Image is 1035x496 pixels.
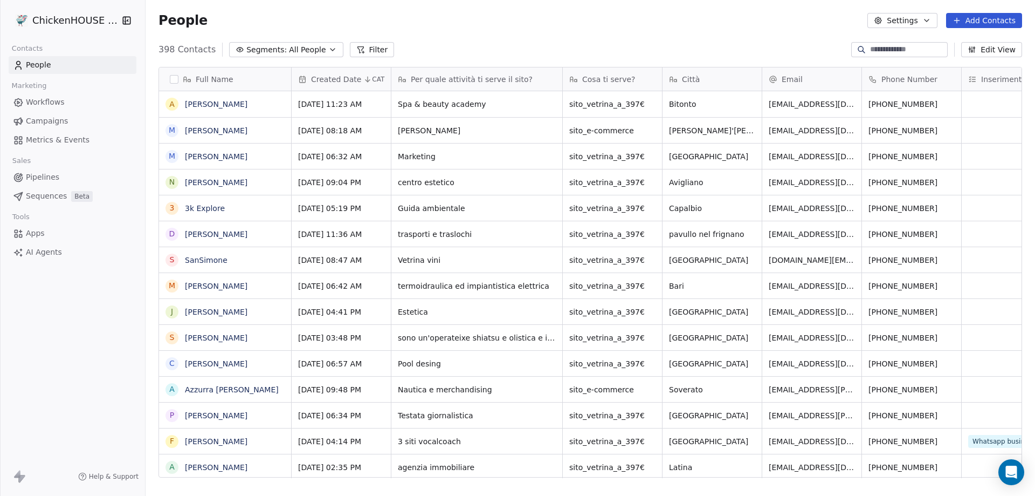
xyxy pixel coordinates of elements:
[411,74,533,85] span: Per quale attività ti serve il sito?
[7,40,47,57] span: Contacts
[582,74,636,85] span: Cosa ti serve?
[8,209,34,225] span: Tools
[298,99,384,110] span: [DATE] 11:23 AM
[868,203,955,214] span: [PHONE_NUMBER]
[769,151,855,162] span: [EMAIL_ADDRESS][DOMAIN_NAME]
[170,410,174,421] div: P
[185,308,247,316] a: [PERSON_NAME]
[185,385,279,394] a: Azzurra [PERSON_NAME]
[26,172,59,183] span: Pipelines
[185,152,247,161] a: [PERSON_NAME]
[169,280,175,291] div: M
[569,358,655,369] span: sito_vetrina_a_397€
[769,384,855,395] span: [EMAIL_ADDRESS][PERSON_NAME][DOMAIN_NAME]
[9,168,136,186] a: Pipelines
[569,151,655,162] span: sito_vetrina_a_397€
[769,410,855,421] span: [EMAIL_ADDRESS][PERSON_NAME][DOMAIN_NAME]
[569,307,655,317] span: sito_vetrina_a_397€
[298,384,384,395] span: [DATE] 09:48 PM
[170,254,175,266] div: S
[569,281,655,291] span: sito_vetrina_a_397€
[769,436,855,447] span: [EMAIL_ADDRESS][DOMAIN_NAME]
[769,255,855,266] span: [DOMAIN_NAME][EMAIL_ADDRESS][DOMAIN_NAME]
[298,281,384,291] span: [DATE] 06:42 AM
[769,177,855,188] span: [EMAIL_ADDRESS][DOMAIN_NAME]
[398,307,556,317] span: Estetica
[26,59,51,71] span: People
[867,13,937,28] button: Settings
[32,13,119,28] span: ChickenHOUSE snc
[78,472,139,481] a: Help & Support
[185,437,247,446] a: [PERSON_NAME]
[298,358,384,369] span: [DATE] 06:57 AM
[298,177,384,188] span: [DATE] 09:04 PM
[26,247,62,258] span: AI Agents
[169,151,175,162] div: M
[669,436,755,447] span: [GEOGRAPHIC_DATA]
[171,306,173,317] div: J
[569,255,655,266] span: sito_vetrina_a_397€
[669,281,755,291] span: Bari
[398,410,556,421] span: Testata giornalistica
[159,91,292,478] div: grid
[185,178,247,187] a: [PERSON_NAME]
[158,12,208,29] span: People
[289,44,326,56] span: All People
[298,462,384,473] span: [DATE] 02:35 PM
[185,463,247,472] a: [PERSON_NAME]
[769,281,855,291] span: [EMAIL_ADDRESS][DOMAIN_NAME]
[8,153,36,169] span: Sales
[169,125,175,136] div: M
[398,125,556,136] span: [PERSON_NAME]
[15,14,28,27] img: 4.jpg
[9,243,136,261] a: AI Agents
[398,332,556,343] span: sono un'operateixe shiatsu e olistica e insegnante di Posturale,Pilates e Massggio infantile
[398,255,556,266] span: Vetrina vini
[398,436,556,447] span: 3 siti vocalcoach
[185,204,225,213] a: 3k Explore
[669,177,755,188] span: Avigliano
[669,203,755,214] span: Capalbio
[170,332,175,343] div: S
[298,125,384,136] span: [DATE] 08:18 AM
[769,203,855,214] span: [EMAIL_ADDRESS][DOMAIN_NAME]
[682,74,700,85] span: Città
[762,67,861,91] div: Email
[311,74,361,85] span: Created Date
[9,131,136,149] a: Metrics & Events
[769,125,855,136] span: [EMAIL_ADDRESS][DOMAIN_NAME]
[298,203,384,214] span: [DATE] 05:19 PM
[169,228,175,240] div: D
[669,462,755,473] span: Latina
[569,229,655,240] span: sito_vetrina_a_397€
[246,44,287,56] span: Segments:
[669,151,755,162] span: [GEOGRAPHIC_DATA]
[26,191,67,202] span: Sequences
[158,43,216,56] span: 398 Contacts
[298,229,384,240] span: [DATE] 11:36 AM
[196,74,233,85] span: Full Name
[71,191,93,202] span: Beta
[563,67,662,91] div: Cosa ti serve?
[868,436,955,447] span: [PHONE_NUMBER]
[185,411,247,420] a: [PERSON_NAME]
[169,176,175,188] div: N
[298,410,384,421] span: [DATE] 06:34 PM
[769,99,855,110] span: [EMAIL_ADDRESS][DOMAIN_NAME]
[868,307,955,317] span: [PHONE_NUMBER]
[669,125,755,136] span: [PERSON_NAME]'[PERSON_NAME]
[868,410,955,421] span: [PHONE_NUMBER]
[769,332,855,343] span: [EMAIL_ADDRESS][DOMAIN_NAME]
[298,151,384,162] span: [DATE] 06:32 AM
[669,332,755,343] span: [GEOGRAPHIC_DATA]
[391,67,562,91] div: Per quale attività ti serve il sito?
[169,99,175,110] div: A
[89,472,139,481] span: Help & Support
[782,74,803,85] span: Email
[169,461,175,473] div: A
[398,281,556,291] span: termoidraulica ed impiantistica elettrica
[769,229,855,240] span: [EMAIL_ADDRESS][DOMAIN_NAME]
[569,332,655,343] span: sito_vetrina_a_397€
[868,462,955,473] span: [PHONE_NUMBER]
[398,384,556,395] span: Nautica e merchandising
